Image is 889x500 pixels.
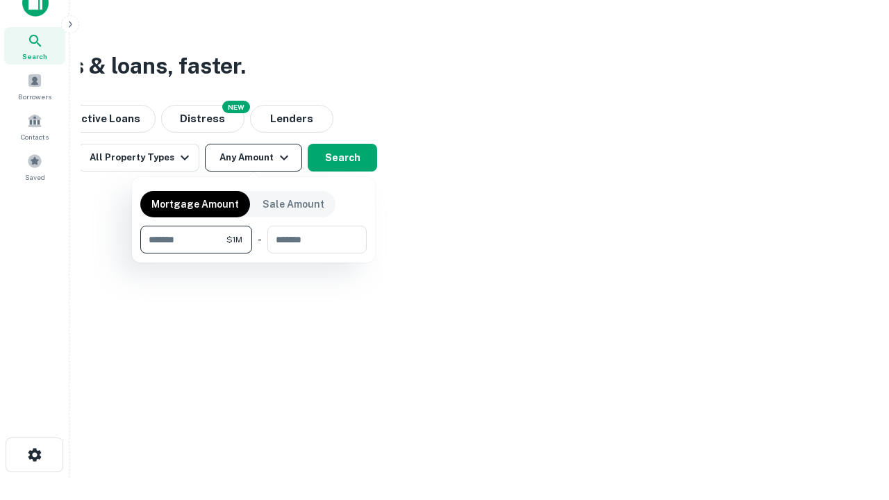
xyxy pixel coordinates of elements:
p: Sale Amount [263,197,324,212]
span: $1M [226,233,242,246]
iframe: Chat Widget [820,389,889,456]
div: - [258,226,262,253]
p: Mortgage Amount [151,197,239,212]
